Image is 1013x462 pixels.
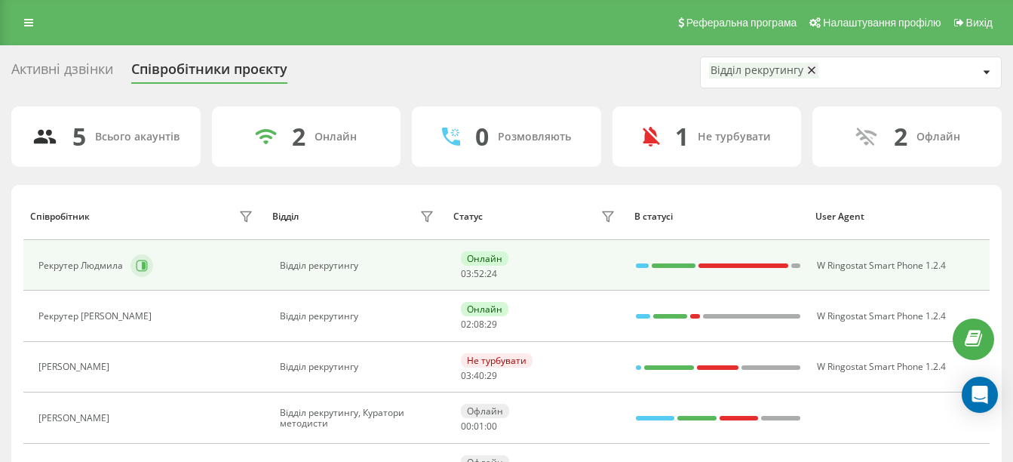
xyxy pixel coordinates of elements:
[280,408,437,430] div: Відділ рекрутингу, Куратори методисти
[38,260,127,271] div: Рекрутер Людмила
[461,302,508,316] div: Онлайн
[823,17,941,29] span: Налаштування профілю
[30,211,90,222] div: Співробітник
[474,267,484,280] span: 52
[487,369,497,382] span: 29
[461,319,497,330] div: : :
[461,420,471,433] span: 00
[498,131,571,143] div: Розмовляють
[280,311,437,322] div: Відділ рекрутингу
[272,211,299,222] div: Відділ
[461,421,497,432] div: : :
[894,122,907,151] div: 2
[474,420,484,433] span: 01
[280,260,437,271] div: Відділ рекрутингу
[461,369,471,382] span: 03
[962,377,998,413] div: Open Intercom Messenger
[916,131,960,143] div: Офлайн
[38,362,113,372] div: [PERSON_NAME]
[966,17,993,29] span: Вихід
[815,211,982,222] div: User Agent
[711,64,803,77] div: Відділ рекрутингу
[487,420,497,433] span: 00
[474,318,484,331] span: 08
[315,131,357,143] div: Онлайн
[461,269,497,279] div: : :
[453,211,483,222] div: Статус
[817,360,946,373] span: W Ringostat Smart Phone 1.2.4
[487,318,497,331] span: 29
[817,310,946,322] span: W Ringostat Smart Phone 1.2.4
[675,122,689,151] div: 1
[686,17,797,29] span: Реферальна програма
[38,311,155,322] div: Рекрутер [PERSON_NAME]
[292,122,305,151] div: 2
[280,362,437,372] div: Відділ рекрутингу
[487,267,497,280] span: 24
[461,267,471,280] span: 03
[461,353,533,368] div: Не турбувати
[634,211,801,222] div: В статусі
[475,122,489,151] div: 0
[131,61,287,85] div: Співробітники проєкту
[461,251,508,266] div: Онлайн
[474,369,484,382] span: 40
[461,404,509,418] div: Офлайн
[698,131,771,143] div: Не турбувати
[461,318,471,331] span: 02
[72,122,86,151] div: 5
[38,413,113,423] div: [PERSON_NAME]
[95,131,180,143] div: Всього акаунтів
[461,371,497,381] div: : :
[817,259,946,272] span: W Ringostat Smart Phone 1.2.4
[11,61,113,85] div: Активні дзвінки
